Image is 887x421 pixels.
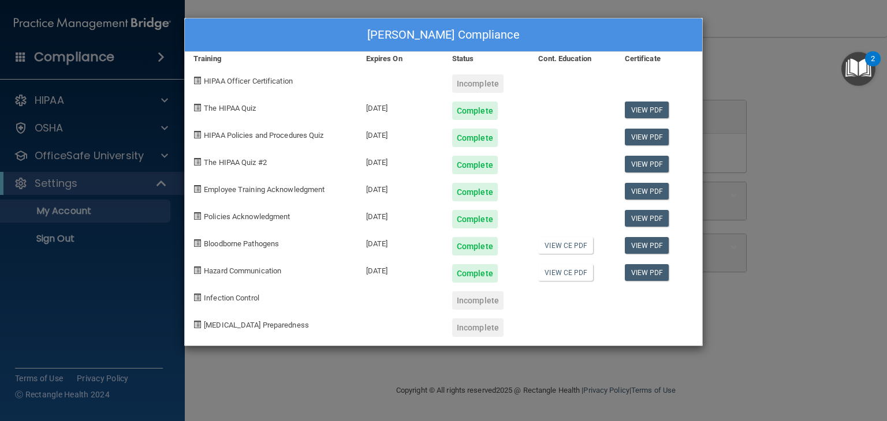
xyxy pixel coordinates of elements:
div: Cont. Education [530,52,616,66]
button: Open Resource Center, 2 new notifications [841,52,875,86]
div: [DATE] [357,228,443,255]
div: Complete [452,156,498,174]
div: Incomplete [452,74,504,93]
span: [MEDICAL_DATA] Preparedness [204,321,309,329]
span: Infection Control [204,294,259,302]
span: Bloodborne Pathogens [204,239,279,248]
div: [DATE] [357,201,443,228]
span: Policies Acknowledgment [204,212,290,221]
div: Complete [452,264,498,283]
span: Employee Training Acknowledgment [204,185,325,194]
div: Complete [452,102,498,120]
div: Certificate [616,52,702,66]
div: [PERSON_NAME] Compliance [185,18,702,52]
a: View PDF [625,183,669,200]
div: [DATE] [357,93,443,120]
div: Complete [452,210,498,228]
div: [DATE] [357,255,443,283]
iframe: Drift Widget Chat Controller [688,345,873,391]
a: View PDF [625,210,669,227]
a: View PDF [625,156,669,172]
a: View CE PDF [538,237,593,254]
div: Training [185,52,357,66]
div: [DATE] [357,120,443,147]
a: View CE PDF [538,264,593,281]
span: Hazard Communication [204,266,281,275]
a: View PDF [625,129,669,145]
div: 2 [871,59,875,74]
a: View PDF [625,264,669,281]
div: Incomplete [452,318,504,337]
span: The HIPAA Quiz #2 [204,158,267,167]
div: Complete [452,237,498,255]
a: View PDF [625,237,669,254]
div: Complete [452,183,498,201]
span: HIPAA Officer Certification [204,77,293,85]
div: Status [443,52,530,66]
div: [DATE] [357,174,443,201]
div: [DATE] [357,147,443,174]
div: Complete [452,129,498,147]
span: HIPAA Policies and Procedures Quiz [204,131,323,140]
div: Expires On [357,52,443,66]
span: The HIPAA Quiz [204,104,256,112]
a: View PDF [625,102,669,118]
div: Incomplete [452,291,504,310]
